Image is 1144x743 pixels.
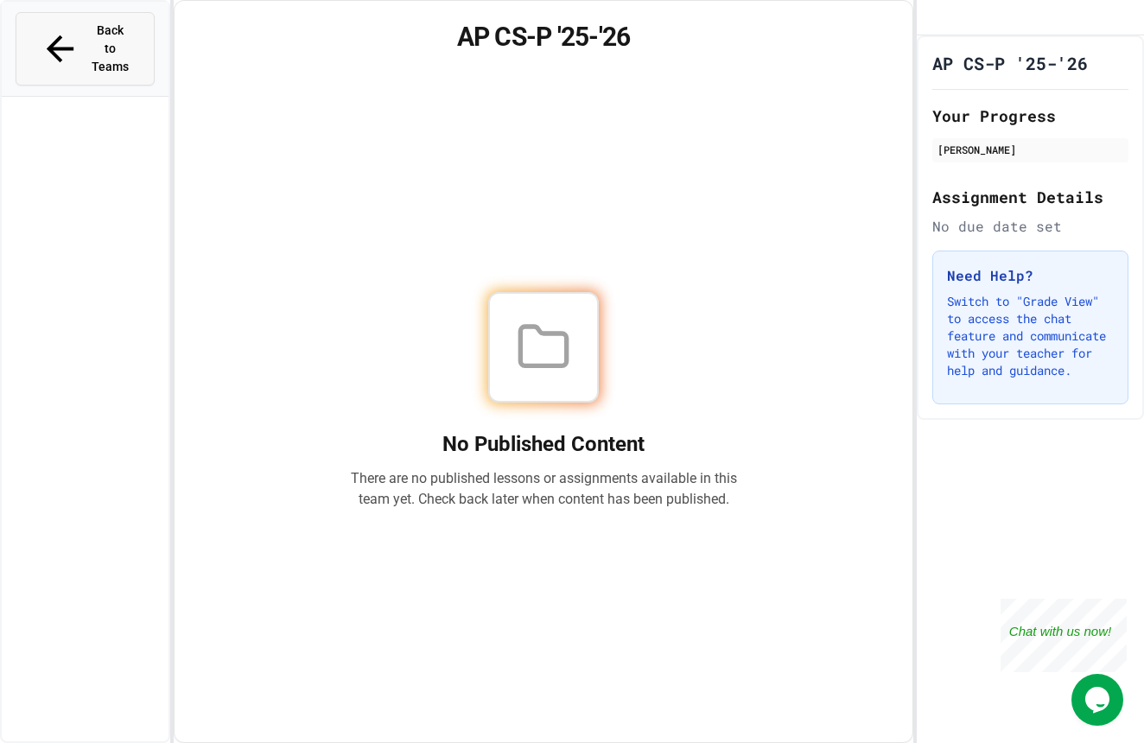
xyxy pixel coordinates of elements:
h1: AP CS-P '25-'26 [932,51,1088,75]
button: Back to Teams [16,12,155,86]
iframe: chat widget [1071,674,1127,726]
div: No due date set [932,216,1128,237]
h2: Assignment Details [932,185,1128,209]
p: There are no published lessons or assignments available in this team yet. Check back later when c... [350,468,737,510]
p: Switch to "Grade View" to access the chat feature and communicate with your teacher for help and ... [947,293,1114,379]
h3: Need Help? [947,265,1114,286]
span: Back to Teams [91,22,131,76]
div: [PERSON_NAME] [937,142,1123,157]
h2: No Published Content [350,430,737,458]
h1: AP CS-P '25-'26 [195,22,891,53]
h2: Your Progress [932,104,1128,128]
iframe: chat widget [1001,599,1127,672]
